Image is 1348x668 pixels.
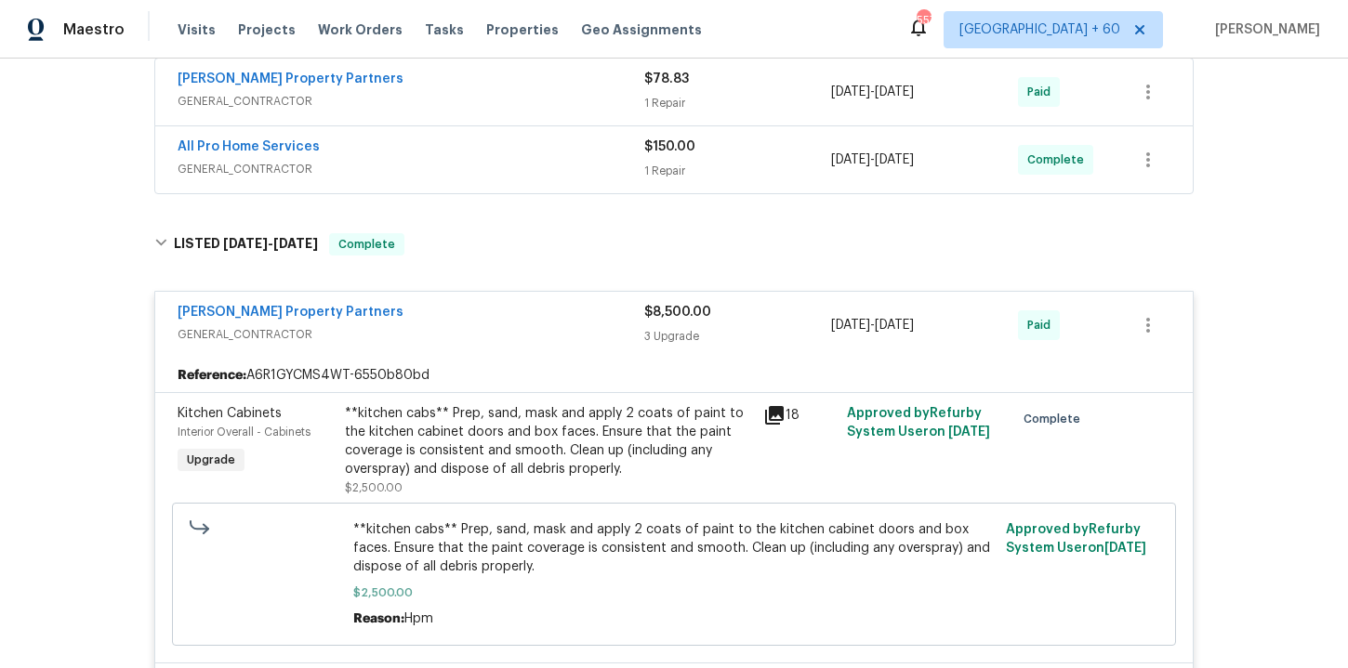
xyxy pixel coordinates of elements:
[331,235,403,254] span: Complete
[353,583,996,602] span: $2,500.00
[404,612,433,625] span: Hpm
[178,306,403,319] a: [PERSON_NAME] Property Partners
[831,316,914,334] span: -
[318,20,403,39] span: Work Orders
[1027,83,1058,101] span: Paid
[763,404,836,426] div: 18
[178,407,282,420] span: Kitchen Cabinets
[223,237,318,250] span: -
[178,366,246,385] b: Reference:
[917,11,930,30] div: 557
[178,426,311,438] span: Interior Overall - Cabinets
[149,215,1199,274] div: LISTED [DATE]-[DATE]Complete
[353,612,404,625] span: Reason:
[174,233,318,255] h6: LISTED
[155,359,1193,392] div: A6R1GYCMS4WT-6550b80bd
[959,20,1120,39] span: [GEOGRAPHIC_DATA] + 60
[1208,20,1320,39] span: [PERSON_NAME]
[353,520,996,576] span: **kitchen cabs** Prep, sand, mask and apply 2 coats of paint to the kitchen cabinet doors and box...
[948,426,990,439] span: [DATE]
[178,160,644,178] span: GENERAL_CONTRACTOR
[223,237,268,250] span: [DATE]
[178,140,320,153] a: All Pro Home Services
[179,451,243,469] span: Upgrade
[1027,151,1091,169] span: Complete
[644,72,689,85] span: $78.83
[345,404,752,478] div: **kitchen cabs** Prep, sand, mask and apply 2 coats of paint to the kitchen cabinet doors and box...
[581,20,702,39] span: Geo Assignments
[847,407,990,439] span: Approved by Refurby System User on
[178,20,216,39] span: Visits
[644,162,831,180] div: 1 Repair
[644,140,695,153] span: $150.00
[178,72,403,85] a: [PERSON_NAME] Property Partners
[831,153,870,166] span: [DATE]
[644,94,831,112] div: 1 Repair
[831,83,914,101] span: -
[644,327,831,346] div: 3 Upgrade
[1006,523,1146,555] span: Approved by Refurby System User on
[178,325,644,344] span: GENERAL_CONTRACTOR
[1027,316,1058,334] span: Paid
[644,306,711,319] span: $8,500.00
[345,482,403,493] span: $2,500.00
[425,23,464,36] span: Tasks
[831,151,914,169] span: -
[178,92,644,111] span: GENERAL_CONTRACTOR
[273,237,318,250] span: [DATE]
[1104,542,1146,555] span: [DATE]
[831,319,870,332] span: [DATE]
[63,20,125,39] span: Maestro
[238,20,296,39] span: Projects
[486,20,559,39] span: Properties
[831,85,870,98] span: [DATE]
[1024,410,1088,428] span: Complete
[875,153,914,166] span: [DATE]
[875,319,914,332] span: [DATE]
[875,85,914,98] span: [DATE]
